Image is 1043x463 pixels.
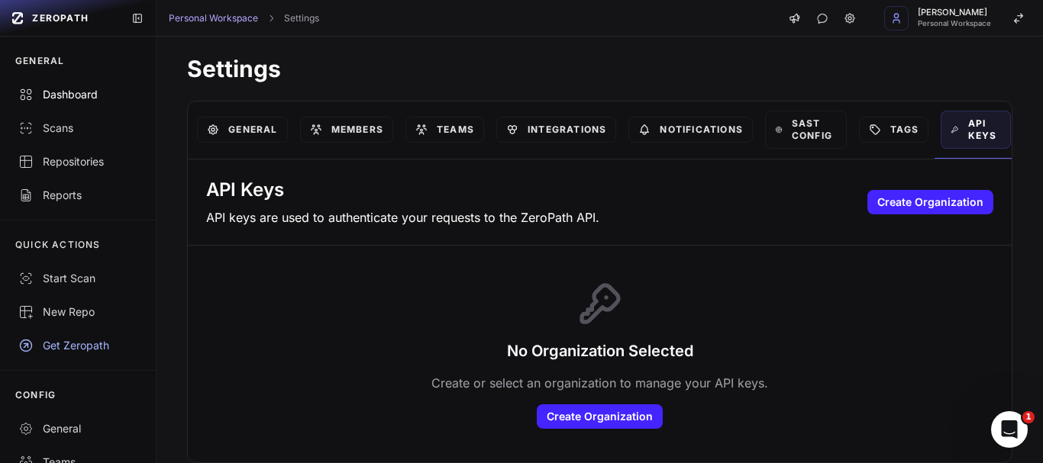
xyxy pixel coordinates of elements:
a: SAST Config [765,111,847,149]
h2: API Keys [206,178,599,202]
a: Notifications [628,117,753,143]
span: ZEROPATH [32,12,89,24]
a: Integrations [496,117,616,143]
p: CONFIG [15,389,56,401]
a: Tags [859,117,928,143]
button: Create Organization [867,190,993,214]
a: ZEROPATH [6,6,119,31]
svg: chevron right, [266,13,276,24]
p: API keys are used to authenticate your requests to the ZeroPath API. [206,208,599,227]
a: Members [300,117,393,143]
p: Create or select an organization to manage your API keys. [431,374,768,392]
p: GENERAL [15,55,64,67]
nav: breadcrumb [169,12,319,24]
div: Dashboard [18,87,137,102]
div: Repositories [18,154,137,169]
h3: No Organization Selected [507,340,693,362]
span: [PERSON_NAME] [918,8,991,17]
iframe: Intercom live chat [991,411,1028,448]
a: General [197,117,287,143]
a: API Keys [941,111,1011,149]
div: Start Scan [18,271,137,286]
span: 1 [1022,411,1035,423]
button: Create Organization [537,404,663,429]
span: Personal Workspace [918,20,991,27]
div: New Repo [18,304,137,320]
a: Teams [405,117,484,143]
div: Reports [18,188,137,203]
div: General [18,421,137,436]
p: QUICK ACTIONS [15,239,101,251]
div: Scans [18,121,137,136]
h1: Settings [187,55,1012,82]
a: Personal Workspace [169,12,258,24]
div: Get Zeropath [18,338,137,353]
a: Settings [284,12,319,24]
